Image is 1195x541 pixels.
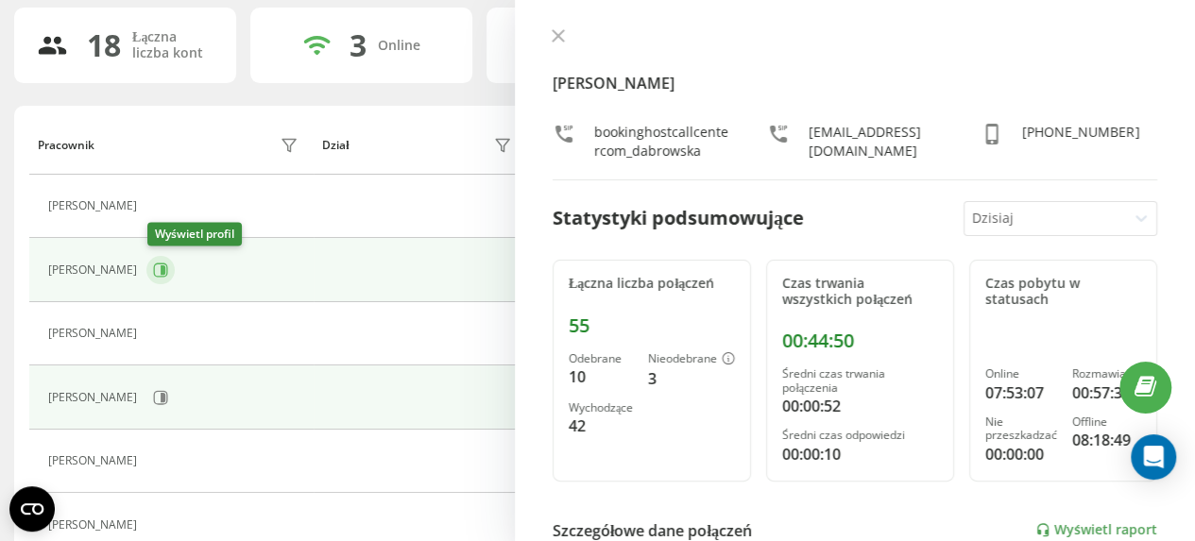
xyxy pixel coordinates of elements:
[985,415,1057,443] div: Nie przeszkadzać
[1072,429,1141,451] div: 08:18:49
[378,38,420,54] div: Online
[1035,522,1157,538] a: Wyświetl raport
[985,276,1141,308] div: Czas pobytu w statusach
[9,486,55,532] button: Open CMP widget
[594,123,729,161] div: bookinghostcallcentercom_dabrowska
[48,263,142,277] div: [PERSON_NAME]
[782,367,938,395] div: Średni czas trwania połączenia
[569,401,633,414] div: Wychodzące
[648,367,735,390] div: 3
[87,27,121,63] div: 18
[48,327,142,340] div: [PERSON_NAME]
[1072,415,1141,429] div: Offline
[569,365,633,388] div: 10
[1072,381,1141,404] div: 00:57:31
[38,139,94,152] div: Pracownik
[569,414,633,437] div: 42
[985,381,1057,404] div: 07:53:07
[48,518,142,532] div: [PERSON_NAME]
[322,139,349,152] div: Dział
[985,367,1057,380] div: Online
[48,391,142,404] div: [PERSON_NAME]
[569,314,735,337] div: 55
[782,276,938,308] div: Czas trwania wszystkich połączeń
[553,204,804,232] div: Statystyki podsumowujące
[1131,434,1176,480] div: Open Intercom Messenger
[132,29,213,61] div: Łączna liczba kont
[1022,123,1139,161] div: [PHONE_NUMBER]
[553,72,1157,94] h4: [PERSON_NAME]
[648,352,735,367] div: Nieodebrane
[782,330,938,352] div: 00:44:50
[48,199,142,212] div: [PERSON_NAME]
[350,27,367,63] div: 3
[782,443,938,465] div: 00:00:10
[1072,367,1141,380] div: Rozmawia
[809,123,944,161] div: [EMAIL_ADDRESS][DOMAIN_NAME]
[985,443,1057,465] div: 00:00:00
[569,352,633,365] div: Odebrane
[147,223,242,246] div: Wyświetl profil
[48,454,142,467] div: [PERSON_NAME]
[782,429,938,442] div: Średni czas odpowiedzi
[569,276,735,292] div: Łączna liczba połączeń
[782,395,938,417] div: 00:00:52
